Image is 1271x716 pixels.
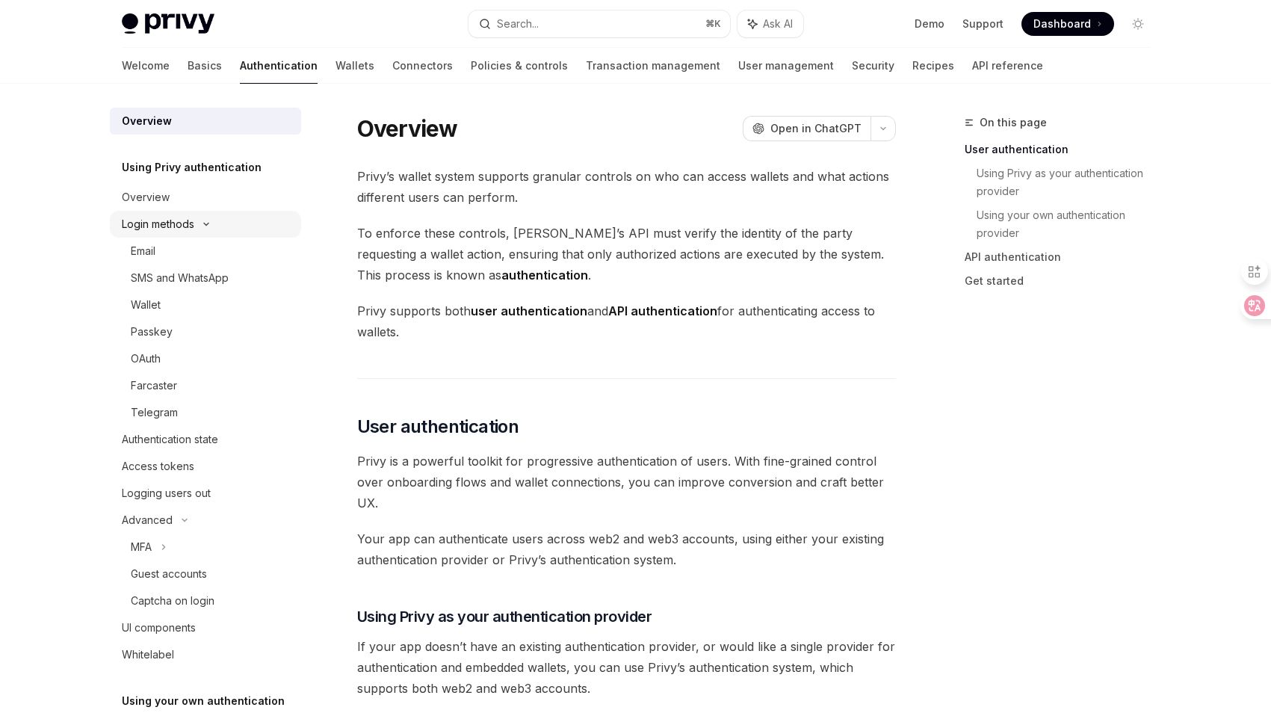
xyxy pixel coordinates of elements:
a: Authentication state [110,426,301,453]
span: Privy’s wallet system supports granular controls on who can access wallets and what actions diffe... [357,166,896,208]
a: OAuth [110,345,301,372]
div: OAuth [131,350,161,368]
a: Wallet [110,291,301,318]
a: Whitelabel [110,641,301,668]
h1: Overview [357,115,458,142]
a: Overview [110,184,301,211]
a: Wallets [335,48,374,84]
div: Guest accounts [131,565,207,583]
a: Connectors [392,48,453,84]
a: Dashboard [1021,12,1114,36]
div: Authentication state [122,430,218,448]
a: Using Privy as your authentication provider [977,161,1162,203]
strong: authentication [501,268,588,283]
span: Dashboard [1033,16,1091,31]
span: Ask AI [763,16,793,31]
a: Get started [965,269,1162,293]
div: Passkey [131,323,173,341]
a: Logging users out [110,480,301,507]
a: UI components [110,614,301,641]
div: Whitelabel [122,646,174,664]
h5: Using your own authentication [122,692,285,710]
div: Login methods [122,215,194,233]
div: Logging users out [122,484,211,502]
a: User authentication [965,138,1162,161]
button: Open in ChatGPT [743,116,870,141]
h5: Using Privy authentication [122,158,262,176]
div: Wallet [131,296,161,314]
a: Recipes [912,48,954,84]
a: Basics [188,48,222,84]
div: Captcha on login [131,592,214,610]
a: Guest accounts [110,561,301,587]
div: Overview [122,112,172,130]
a: Overview [110,108,301,135]
span: Privy is a powerful toolkit for progressive authentication of users. With fine-grained control ov... [357,451,896,513]
div: MFA [131,538,152,556]
button: Search...⌘K [468,10,730,37]
a: Policies & controls [471,48,568,84]
span: ⌘ K [705,18,721,30]
div: Access tokens [122,457,194,475]
a: API reference [972,48,1043,84]
span: Open in ChatGPT [770,121,862,136]
a: SMS and WhatsApp [110,265,301,291]
span: Your app can authenticate users across web2 and web3 accounts, using either your existing authent... [357,528,896,570]
div: SMS and WhatsApp [131,269,229,287]
img: light logo [122,13,214,34]
a: Farcaster [110,372,301,399]
a: Access tokens [110,453,301,480]
a: Demo [915,16,944,31]
span: If your app doesn’t have an existing authentication provider, or would like a single provider for... [357,636,896,699]
a: Support [962,16,1003,31]
a: Transaction management [586,48,720,84]
a: User management [738,48,834,84]
a: Using your own authentication provider [977,203,1162,245]
div: Telegram [131,404,178,422]
strong: user authentication [471,303,587,318]
strong: API authentication [608,303,717,318]
span: To enforce these controls, [PERSON_NAME]’s API must verify the identity of the party requesting a... [357,223,896,286]
a: Email [110,238,301,265]
a: Telegram [110,399,301,426]
div: Email [131,242,155,260]
span: Privy supports both and for authenticating access to wallets. [357,300,896,342]
span: On this page [980,114,1047,132]
span: User authentication [357,415,519,439]
a: Authentication [240,48,318,84]
div: Overview [122,188,170,206]
button: Ask AI [737,10,803,37]
a: API authentication [965,245,1162,269]
div: Farcaster [131,377,177,395]
span: Using Privy as your authentication provider [357,606,652,627]
a: Captcha on login [110,587,301,614]
div: Advanced [122,511,173,529]
a: Welcome [122,48,170,84]
div: Search... [497,15,539,33]
div: UI components [122,619,196,637]
button: Toggle dark mode [1126,12,1150,36]
a: Passkey [110,318,301,345]
a: Security [852,48,894,84]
